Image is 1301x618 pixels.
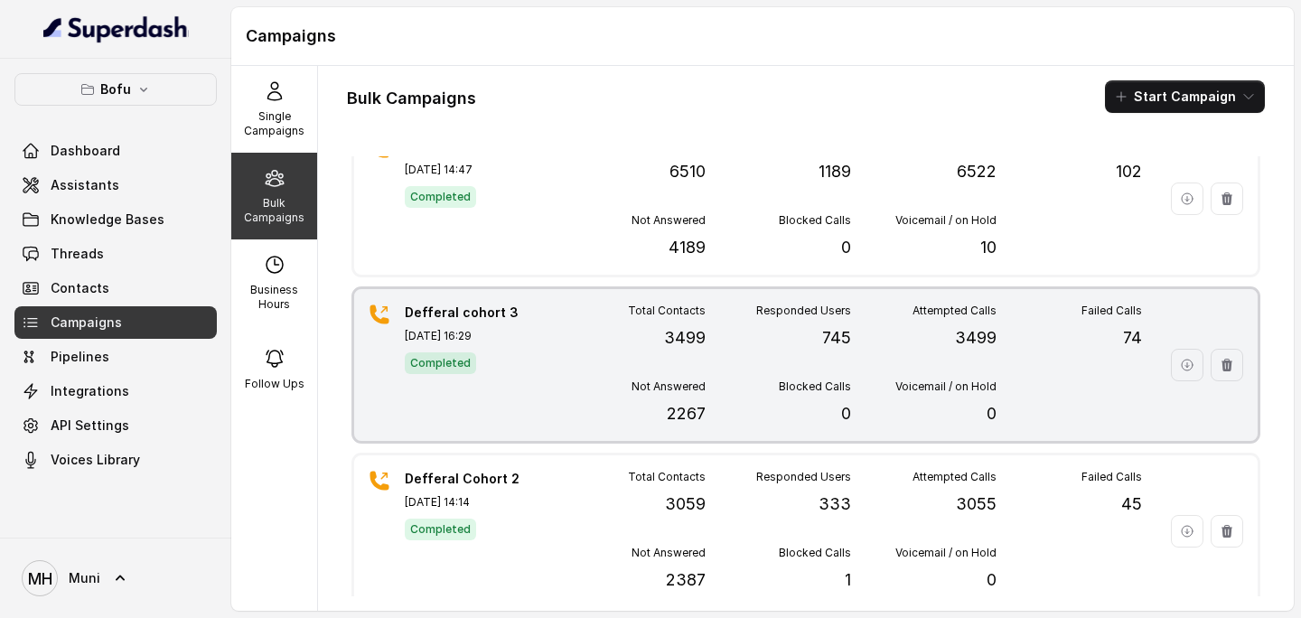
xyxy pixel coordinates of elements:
[632,546,706,560] p: Not Answered
[14,169,217,201] a: Assistants
[14,375,217,407] a: Integrations
[1123,325,1142,351] p: 74
[841,401,851,426] p: 0
[347,84,476,113] h1: Bulk Campaigns
[1081,304,1142,318] p: Failed Calls
[895,379,997,394] p: Voicemail / on Hold
[14,203,217,236] a: Knowledge Bases
[1121,492,1142,517] p: 45
[28,569,52,588] text: MH
[405,163,531,177] p: [DATE] 14:47
[628,470,706,484] p: Total Contacts
[819,159,851,184] p: 1189
[845,567,851,593] p: 1
[14,553,217,604] a: Muni
[957,159,997,184] p: 6522
[1116,159,1142,184] p: 102
[14,409,217,442] a: API Settings
[14,306,217,339] a: Campaigns
[14,238,217,270] a: Threads
[956,492,997,517] p: 3055
[913,304,997,318] p: Attempted Calls
[51,245,104,263] span: Threads
[955,325,997,351] p: 3499
[51,382,129,400] span: Integrations
[779,379,851,394] p: Blocked Calls
[895,213,997,228] p: Voicemail / on Hold
[405,329,531,343] p: [DATE] 16:29
[405,186,476,208] span: Completed
[779,546,851,560] p: Blocked Calls
[51,314,122,332] span: Campaigns
[1081,470,1142,484] p: Failed Calls
[841,235,851,260] p: 0
[664,325,706,351] p: 3499
[239,283,310,312] p: Business Hours
[239,196,310,225] p: Bulk Campaigns
[405,470,531,488] p: Defferal Cohort 2
[756,470,851,484] p: Responded Users
[51,142,120,160] span: Dashboard
[51,451,140,469] span: Voices Library
[628,304,706,318] p: Total Contacts
[987,401,997,426] p: 0
[14,444,217,476] a: Voices Library
[51,176,119,194] span: Assistants
[51,348,109,366] span: Pipelines
[246,22,1279,51] h1: Campaigns
[405,519,476,540] span: Completed
[1105,80,1265,113] button: Start Campaign
[14,135,217,167] a: Dashboard
[69,569,100,587] span: Muni
[669,235,706,260] p: 4189
[405,352,476,374] span: Completed
[632,379,706,394] p: Not Answered
[405,495,531,510] p: [DATE] 14:14
[245,377,304,391] p: Follow Ups
[779,213,851,228] p: Blocked Calls
[51,279,109,297] span: Contacts
[43,14,189,43] img: light.svg
[819,492,851,517] p: 333
[666,567,706,593] p: 2387
[100,79,131,100] p: Bofu
[632,213,706,228] p: Not Answered
[669,159,706,184] p: 6510
[51,417,129,435] span: API Settings
[14,73,217,106] button: Bofu
[667,401,706,426] p: 2267
[895,546,997,560] p: Voicemail / on Hold
[14,341,217,373] a: Pipelines
[913,470,997,484] p: Attempted Calls
[14,272,217,304] a: Contacts
[822,325,851,351] p: 745
[405,304,531,322] p: Defferal cohort 3
[756,304,851,318] p: Responded Users
[987,567,997,593] p: 0
[239,109,310,138] p: Single Campaigns
[51,211,164,229] span: Knowledge Bases
[980,235,997,260] p: 10
[665,492,706,517] p: 3059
